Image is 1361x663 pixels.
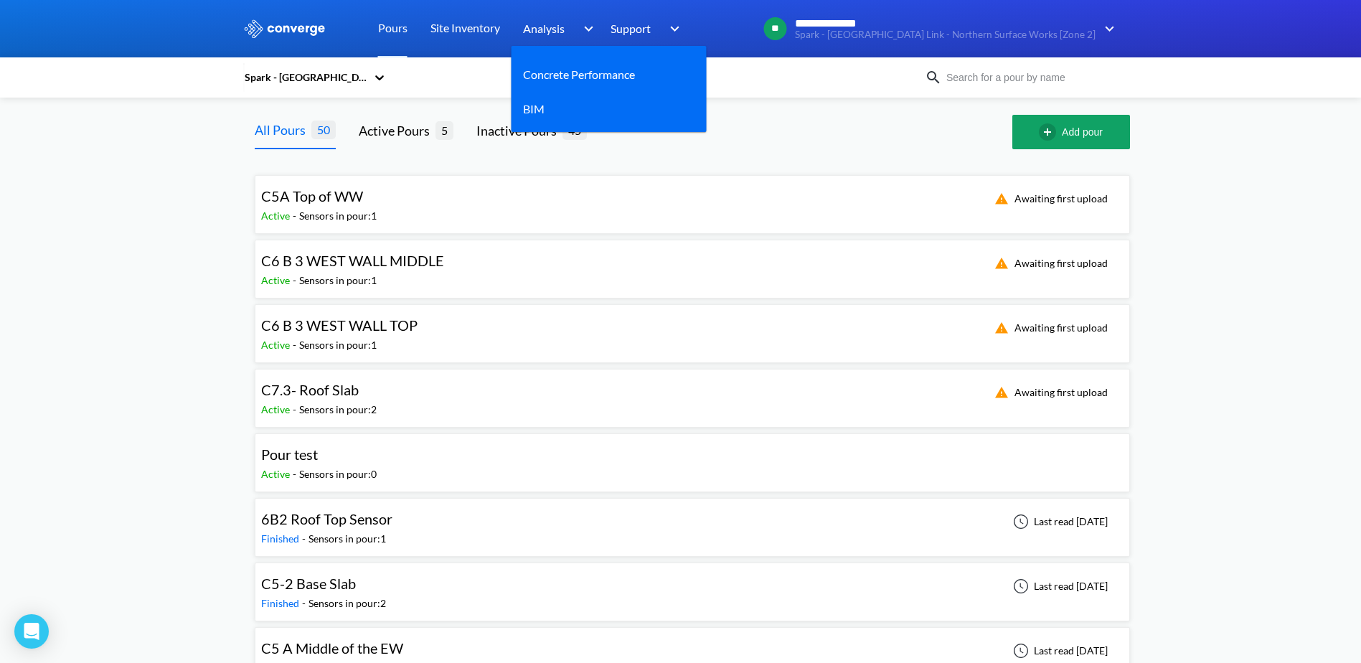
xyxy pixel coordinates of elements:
[299,208,377,224] div: Sensors in pour: 1
[255,514,1130,527] a: 6B2 Roof Top SensorFinished-Sensors in pour:1Last read [DATE]
[942,70,1116,85] input: Search for a pour by name
[299,466,377,482] div: Sensors in pour: 0
[986,319,1112,337] div: Awaiting first upload
[261,339,293,351] span: Active
[243,19,326,38] img: logo_ewhite.svg
[261,381,359,398] span: C7.3- Roof Slab
[293,210,299,222] span: -
[261,532,302,545] span: Finished
[302,532,309,545] span: -
[661,20,684,37] img: downArrow.svg
[299,337,377,353] div: Sensors in pour: 1
[1096,20,1119,37] img: downArrow.svg
[574,20,597,37] img: downArrow.svg
[986,190,1112,207] div: Awaiting first upload
[261,210,293,222] span: Active
[261,510,392,527] span: 6B2 Roof Top Sensor
[1039,123,1062,141] img: add-circle-outline.svg
[299,273,377,288] div: Sensors in pour: 1
[1005,513,1112,530] div: Last read [DATE]
[1012,115,1130,149] button: Add pour
[261,468,293,480] span: Active
[293,339,299,351] span: -
[261,597,302,609] span: Finished
[1005,642,1112,659] div: Last read [DATE]
[523,19,565,37] span: Analysis
[925,69,942,86] img: icon-search.svg
[261,187,363,204] span: C5A Top of WW
[261,639,403,657] span: C5 A Middle of the EW
[359,121,435,141] div: Active Pours
[14,614,49,649] div: Open Intercom Messenger
[255,450,1130,462] a: Pour testActive-Sensors in pour:0
[523,100,545,118] a: BIM
[435,121,453,139] span: 5
[311,121,336,138] span: 50
[1005,578,1112,595] div: Last read [DATE]
[476,121,562,141] div: Inactive Pours
[293,274,299,286] span: -
[255,192,1130,204] a: C5A Top of WWActive-Sensors in pour:1Awaiting first upload
[299,402,377,418] div: Sensors in pour: 2
[293,468,299,480] span: -
[255,256,1130,268] a: C6 B 3 WEST WALL MIDDLEActive-Sensors in pour:1Awaiting first upload
[309,596,386,611] div: Sensors in pour: 2
[255,644,1130,656] a: C5 A Middle of the EWFinished-Sensors in pour:1Last read [DATE]
[293,403,299,415] span: -
[261,446,318,463] span: Pour test
[261,252,444,269] span: C6 B 3 WEST WALL MIDDLE
[255,385,1130,398] a: C7.3- Roof SlabActive-Sensors in pour:2Awaiting first upload
[255,321,1130,333] a: C6 B 3 WEST WALL TOPActive-Sensors in pour:1Awaiting first upload
[261,403,293,415] span: Active
[795,29,1096,40] span: Spark - [GEOGRAPHIC_DATA] Link - Northern Surface Works [Zone 2]
[261,316,418,334] span: C6 B 3 WEST WALL TOP
[611,19,651,37] span: Support
[986,384,1112,401] div: Awaiting first upload
[302,597,309,609] span: -
[255,579,1130,591] a: C5-2 Base SlabFinished-Sensors in pour:2Last read [DATE]
[255,120,311,140] div: All Pours
[986,255,1112,272] div: Awaiting first upload
[261,274,293,286] span: Active
[523,65,635,83] a: Concrete Performance
[309,531,386,547] div: Sensors in pour: 1
[261,575,356,592] span: C5-2 Base Slab
[243,70,367,85] div: Spark - [GEOGRAPHIC_DATA] Link - Northern Surface Works [Zone 2]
